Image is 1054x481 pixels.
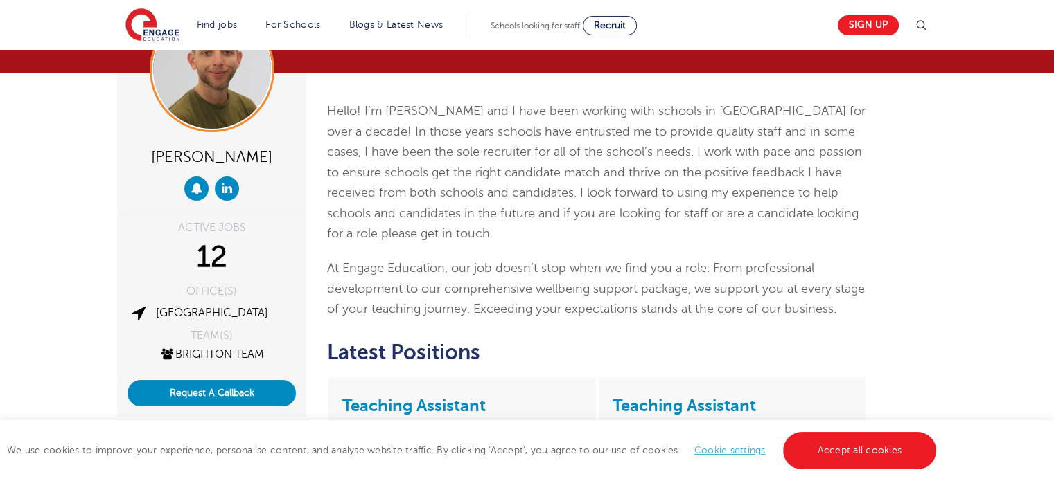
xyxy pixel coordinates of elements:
[349,19,443,30] a: Blogs & Latest News
[265,19,320,30] a: For Schools
[694,445,766,455] a: Cookie settings
[125,8,179,43] img: Engage Education
[342,396,486,415] a: Teaching Assistant
[128,240,296,275] div: 12
[128,330,296,341] div: TEAM(S)
[613,396,756,415] a: Teaching Assistant
[491,21,580,30] span: Schools looking for staff
[783,432,937,469] a: Accept all cookies
[128,222,296,233] div: ACTIVE JOBS
[327,261,865,316] span: At Engage Education, our job doesn’t stop when we find you a role. From professional development ...
[583,16,637,35] a: Recruit
[156,307,268,319] a: [GEOGRAPHIC_DATA]
[327,104,866,240] span: Hello! I’m [PERSON_NAME] and I have been working with schools in [GEOGRAPHIC_DATA] for over a dec...
[159,348,264,361] a: Brighton Team
[128,143,296,170] div: [PERSON_NAME]
[327,341,867,364] h2: Latest Positions
[7,445,940,455] span: We use cookies to improve your experience, personalise content, and analyse website traffic. By c...
[128,380,296,406] button: Request A Callback
[197,19,238,30] a: Find jobs
[594,20,626,30] span: Recruit
[128,286,296,297] div: OFFICE(S)
[838,15,899,35] a: Sign up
